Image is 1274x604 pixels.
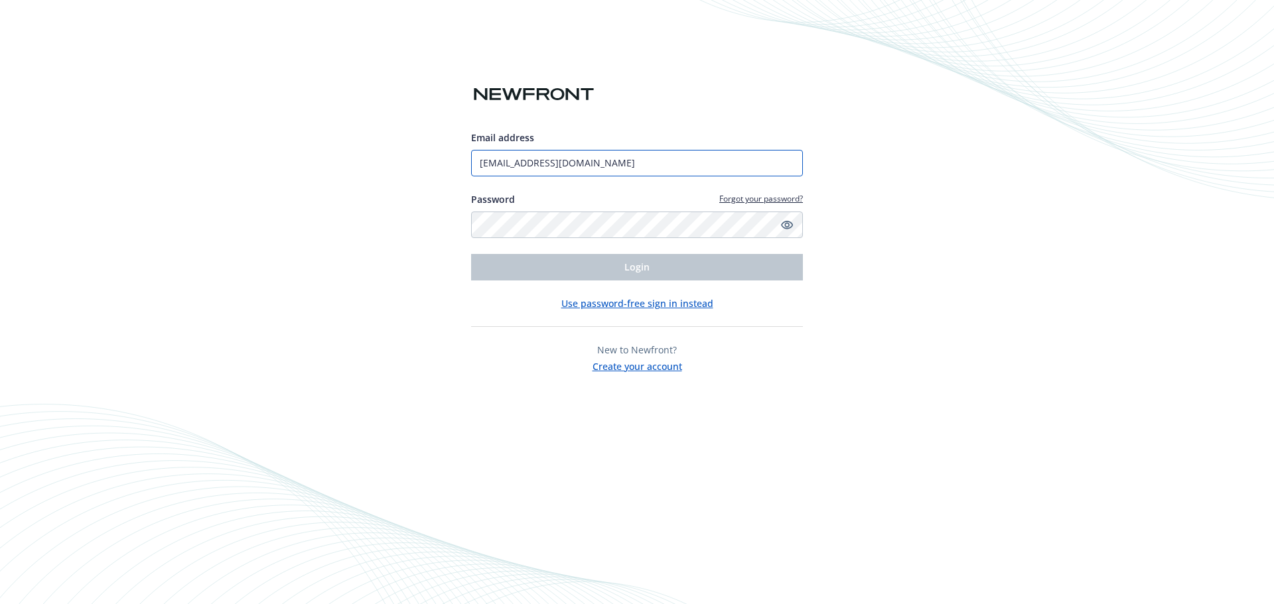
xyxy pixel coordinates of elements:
label: Password [471,192,515,206]
button: Login [471,254,803,280]
input: Enter your password [471,211,803,238]
a: Forgot your password? [719,193,803,204]
button: Use password-free sign in instead [561,296,713,310]
span: New to Newfront? [597,343,677,356]
button: Create your account [593,357,682,373]
a: Show password [779,217,795,233]
img: Newfront logo [471,83,597,106]
input: Enter your email [471,150,803,176]
span: Email address [471,131,534,144]
span: Login [624,261,650,273]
